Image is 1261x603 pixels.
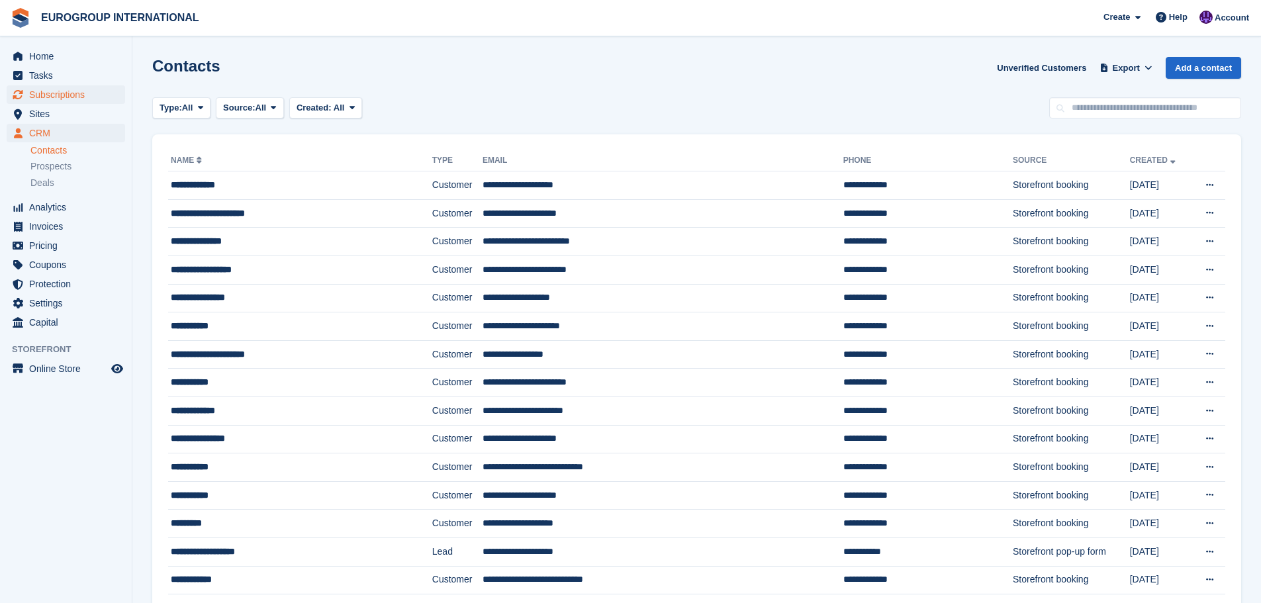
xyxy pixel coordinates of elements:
[30,144,125,157] a: Contacts
[1013,510,1130,538] td: Storefront booking
[432,537,483,566] td: Lead
[432,150,483,171] th: Type
[1013,150,1130,171] th: Source
[1130,228,1191,256] td: [DATE]
[1113,62,1140,75] span: Export
[483,150,843,171] th: Email
[29,313,109,332] span: Capital
[256,101,267,115] span: All
[1215,11,1249,24] span: Account
[216,97,284,119] button: Source: All
[29,236,109,255] span: Pricing
[1130,255,1191,284] td: [DATE]
[1169,11,1188,24] span: Help
[7,255,125,274] a: menu
[843,150,1013,171] th: Phone
[7,105,125,123] a: menu
[1013,481,1130,510] td: Storefront booking
[29,294,109,312] span: Settings
[1130,340,1191,369] td: [DATE]
[7,313,125,332] a: menu
[1013,396,1130,425] td: Storefront booking
[30,176,125,190] a: Deals
[1130,156,1178,165] a: Created
[7,217,125,236] a: menu
[152,57,220,75] h1: Contacts
[1013,228,1130,256] td: Storefront booking
[7,47,125,66] a: menu
[30,177,54,189] span: Deals
[160,101,182,115] span: Type:
[432,566,483,594] td: Customer
[1130,481,1191,510] td: [DATE]
[432,255,483,284] td: Customer
[1130,396,1191,425] td: [DATE]
[171,156,205,165] a: Name
[29,217,109,236] span: Invoices
[152,97,210,119] button: Type: All
[29,124,109,142] span: CRM
[1097,57,1155,79] button: Export
[36,7,205,28] a: EUROGROUP INTERNATIONAL
[432,396,483,425] td: Customer
[1013,171,1130,200] td: Storefront booking
[29,359,109,378] span: Online Store
[432,199,483,228] td: Customer
[1130,453,1191,482] td: [DATE]
[7,294,125,312] a: menu
[7,236,125,255] a: menu
[1013,453,1130,482] td: Storefront booking
[7,85,125,104] a: menu
[432,284,483,312] td: Customer
[432,228,483,256] td: Customer
[1013,255,1130,284] td: Storefront booking
[29,255,109,274] span: Coupons
[432,510,483,538] td: Customer
[1130,566,1191,594] td: [DATE]
[7,198,125,216] a: menu
[11,8,30,28] img: stora-icon-8386f47178a22dfd0bd8f6a31ec36ba5ce8667c1dd55bd0f319d3a0aa187defe.svg
[1130,425,1191,453] td: [DATE]
[992,57,1092,79] a: Unverified Customers
[1013,284,1130,312] td: Storefront booking
[29,47,109,66] span: Home
[29,275,109,293] span: Protection
[223,101,255,115] span: Source:
[1130,171,1191,200] td: [DATE]
[1013,199,1130,228] td: Storefront booking
[1013,537,1130,566] td: Storefront pop-up form
[1199,11,1213,24] img: Calvin Tickner
[182,101,193,115] span: All
[432,369,483,397] td: Customer
[1013,340,1130,369] td: Storefront booking
[29,66,109,85] span: Tasks
[432,340,483,369] td: Customer
[289,97,362,119] button: Created: All
[12,343,132,356] span: Storefront
[334,103,345,113] span: All
[30,160,71,173] span: Prospects
[1013,312,1130,341] td: Storefront booking
[1013,425,1130,453] td: Storefront booking
[432,312,483,341] td: Customer
[29,85,109,104] span: Subscriptions
[1130,284,1191,312] td: [DATE]
[7,66,125,85] a: menu
[30,160,125,173] a: Prospects
[1130,537,1191,566] td: [DATE]
[7,275,125,293] a: menu
[432,481,483,510] td: Customer
[1103,11,1130,24] span: Create
[1130,369,1191,397] td: [DATE]
[7,124,125,142] a: menu
[432,453,483,482] td: Customer
[1130,312,1191,341] td: [DATE]
[1013,369,1130,397] td: Storefront booking
[1130,199,1191,228] td: [DATE]
[1130,510,1191,538] td: [DATE]
[432,171,483,200] td: Customer
[1166,57,1241,79] a: Add a contact
[109,361,125,377] a: Preview store
[29,105,109,123] span: Sites
[29,198,109,216] span: Analytics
